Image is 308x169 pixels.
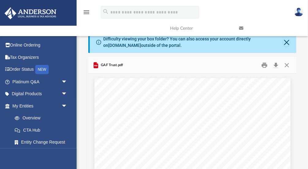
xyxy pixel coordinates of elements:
[258,61,271,70] button: Print
[4,76,77,88] a: Platinum Q&Aarrow_drop_down
[83,12,90,16] a: menu
[270,61,281,70] button: Download
[165,16,234,40] a: Help Center
[4,51,77,63] a: Tax Organizers
[61,100,74,112] span: arrow_drop_down
[4,88,77,100] a: Digital Productsarrow_drop_down
[61,76,74,88] span: arrow_drop_down
[283,38,290,47] button: Close
[9,136,77,148] a: Entity Change Request
[4,63,77,76] a: Order StatusNEW
[100,62,123,68] span: GAF Trust.pdf
[281,61,292,70] button: Close
[103,36,283,49] div: Difficulty viewing your box folder? You can also access your account directly on outside of the p...
[3,7,58,19] img: Anderson Advisors Platinum Portal
[35,65,49,74] div: NEW
[83,9,90,16] i: menu
[9,148,77,160] a: Binder Walkthrough
[9,124,77,136] a: CTA Hub
[4,100,77,112] a: My Entitiesarrow_drop_down
[294,8,303,17] img: User Pic
[61,88,74,100] span: arrow_drop_down
[102,8,109,15] i: search
[9,112,77,124] a: Overview
[4,39,77,51] a: Online Ordering
[108,43,141,48] a: [DOMAIN_NAME]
